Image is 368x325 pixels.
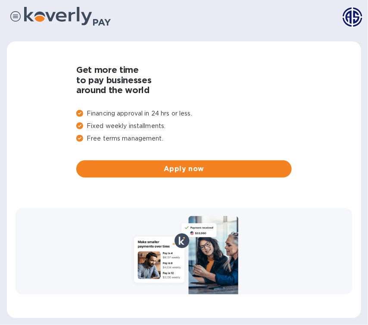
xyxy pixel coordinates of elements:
span: Apply now [83,164,285,174]
p: Financing approval in 24 hrs or less. [76,109,292,118]
h1: Get more time to pay businesses around the world [76,65,292,95]
button: Apply now [76,160,292,178]
p: Free terms management. [76,134,292,143]
p: Fixed weekly installments. [76,122,292,131]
